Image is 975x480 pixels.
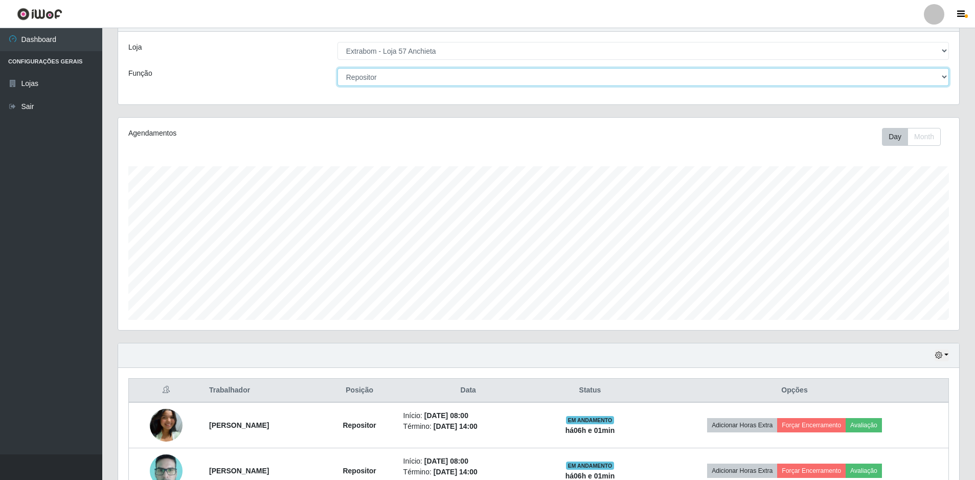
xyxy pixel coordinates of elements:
[641,379,948,403] th: Opções
[777,418,846,432] button: Forçar Encerramento
[203,379,322,403] th: Trabalhador
[882,128,941,146] div: First group
[403,456,533,467] li: Início:
[322,379,397,403] th: Posição
[209,467,269,475] strong: [PERSON_NAME]
[539,379,641,403] th: Status
[343,467,376,475] strong: Repositor
[424,457,468,465] time: [DATE] 08:00
[566,462,615,470] span: EM ANDAMENTO
[403,410,533,421] li: Início:
[434,468,478,476] time: [DATE] 14:00
[128,128,461,139] div: Agendamentos
[150,409,183,442] img: 1748893020398.jpeg
[908,128,941,146] button: Month
[343,421,376,429] strong: Repositor
[707,418,777,432] button: Adicionar Horas Extra
[397,379,539,403] th: Data
[707,464,777,478] button: Adicionar Horas Extra
[846,464,882,478] button: Avaliação
[566,416,615,424] span: EM ANDAMENTO
[777,464,846,478] button: Forçar Encerramento
[209,421,269,429] strong: [PERSON_NAME]
[128,42,142,53] label: Loja
[882,128,949,146] div: Toolbar with button groups
[403,421,533,432] li: Término:
[882,128,908,146] button: Day
[565,472,615,480] strong: há 06 h e 01 min
[846,418,882,432] button: Avaliação
[17,8,62,20] img: CoreUI Logo
[424,411,468,420] time: [DATE] 08:00
[565,426,615,434] strong: há 06 h e 01 min
[128,68,152,79] label: Função
[434,422,478,430] time: [DATE] 14:00
[403,467,533,477] li: Término:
